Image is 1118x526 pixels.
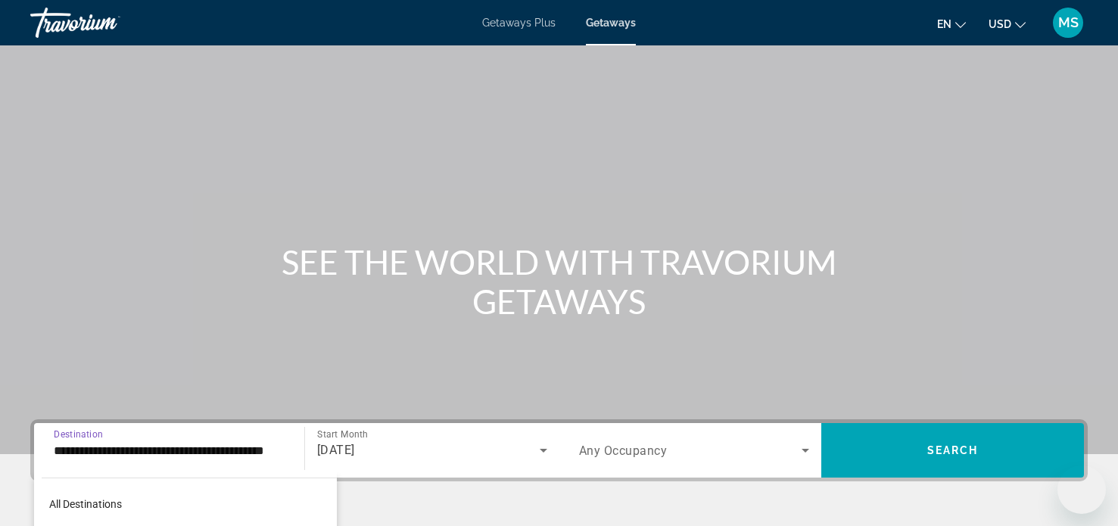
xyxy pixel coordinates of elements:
[989,18,1011,30] span: USD
[34,423,1084,478] div: Search widget
[317,429,368,440] span: Start Month
[482,17,556,29] a: Getaways Plus
[317,443,355,457] span: [DATE]
[579,444,668,458] span: Any Occupancy
[54,428,103,439] span: Destination
[1058,15,1079,30] span: MS
[1048,7,1088,39] button: User Menu
[42,490,337,518] button: All destinations
[937,18,951,30] span: en
[1057,465,1106,514] iframe: Button to launch messaging window
[821,423,1084,478] button: Search
[927,444,979,456] span: Search
[937,13,966,35] button: Change language
[276,242,843,321] h1: SEE THE WORLD WITH TRAVORIUM GETAWAYS
[989,13,1026,35] button: Change currency
[30,3,182,42] a: Travorium
[586,17,636,29] a: Getaways
[49,498,122,510] span: All destinations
